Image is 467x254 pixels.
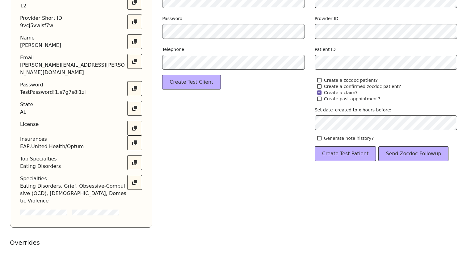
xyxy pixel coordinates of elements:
[324,135,374,141] span: Generate note history?
[20,101,33,108] div: State
[315,146,376,161] button: Create Test Patient
[20,108,33,116] div: AL
[324,90,358,96] span: Create a claim?
[20,2,47,10] div: 12
[20,89,86,96] div: TestPassword!1.s7g7s8i1zi
[127,175,142,190] button: Copy text
[162,15,182,22] label: Password
[20,22,62,29] div: 9vcj5vwisf7w
[20,121,39,128] div: License
[162,46,184,52] label: Telephone
[20,175,127,182] div: Specialties
[127,54,142,69] button: Copy text
[20,81,86,89] div: Password
[20,155,61,163] div: Top Specialties
[127,81,142,96] button: Copy text
[20,163,61,170] div: Eating Disorders
[20,54,127,61] div: Email
[20,42,61,49] div: [PERSON_NAME]
[20,15,62,22] div: Provider Short ID
[20,135,84,143] div: Insurances
[162,75,221,90] button: Create Test Client
[20,143,84,150] div: EAP:United Health/Optum
[127,15,142,29] button: Copy text
[324,83,401,90] span: Create a confirmed zocdoc patient?
[127,101,142,116] button: Copy text
[20,61,127,76] div: [PERSON_NAME][EMAIL_ADDRESS][PERSON_NAME][DOMAIN_NAME]
[127,121,142,135] button: Copy text
[127,155,142,170] button: Copy text
[324,96,381,102] span: Create past appointment?
[127,135,142,150] button: Copy text
[378,146,448,161] button: Send Zocdoc Followup
[315,15,339,22] label: Provider ID
[315,107,392,113] label: Set date_created to x hours before:
[20,182,127,205] div: Eating Disorders, Grief, Obsessive-Compulsive (OCD), [DEMOGRAPHIC_DATA], Domestic Violence
[127,34,142,49] button: Copy text
[324,77,378,83] span: Create a zocdoc patient?
[10,238,152,248] div: Overrides
[315,46,336,52] label: Patient ID
[20,34,61,42] div: Name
